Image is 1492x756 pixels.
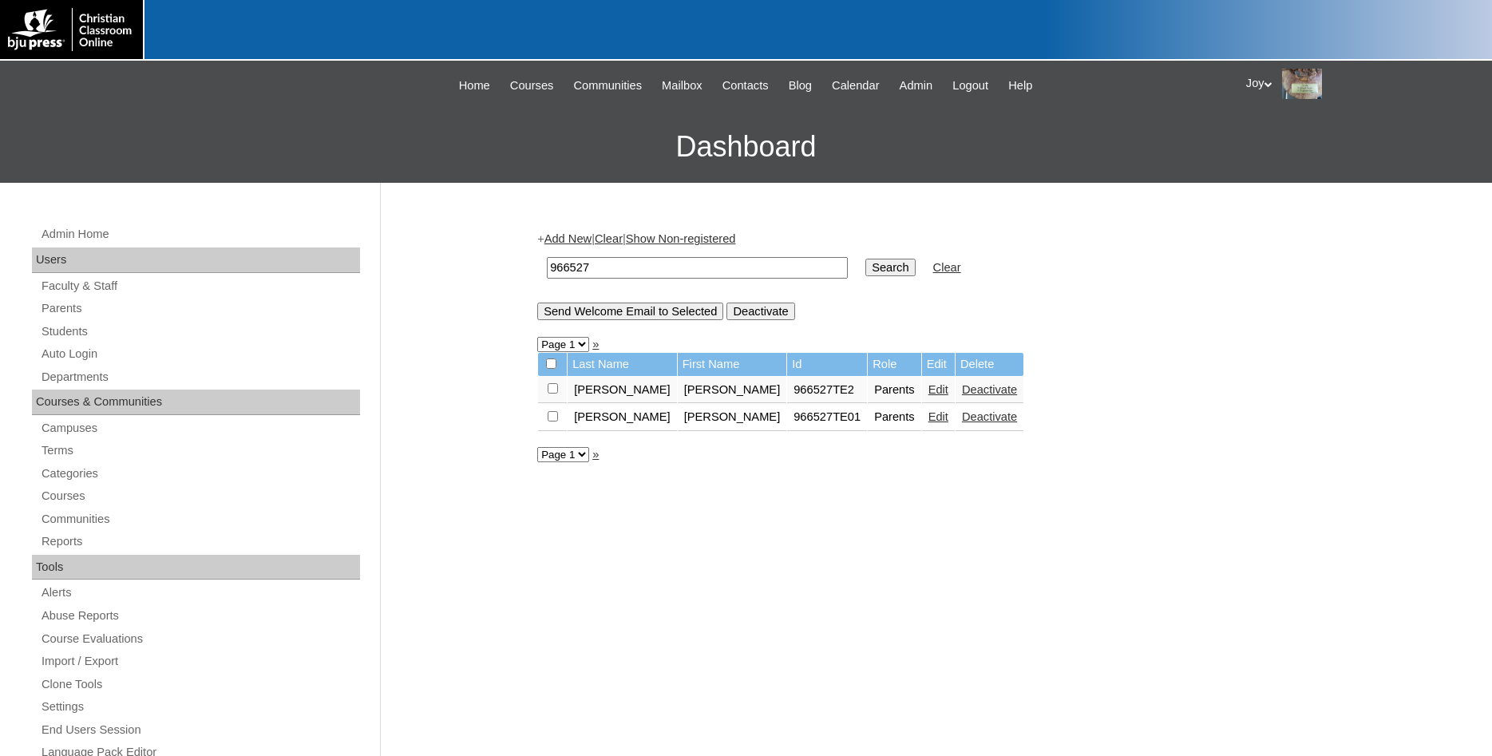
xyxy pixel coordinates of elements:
[40,322,360,342] a: Students
[868,404,921,431] td: Parents
[502,77,562,95] a: Courses
[928,410,948,423] a: Edit
[40,583,360,603] a: Alerts
[566,77,651,95] a: Communities
[8,8,135,51] img: logo-white.png
[544,232,592,245] a: Add New
[962,383,1017,396] a: Deactivate
[789,77,812,95] span: Blog
[574,77,643,95] span: Communities
[1000,77,1040,95] a: Help
[32,555,360,580] div: Tools
[922,353,955,376] td: Edit
[962,410,1017,423] a: Deactivate
[678,404,787,431] td: [PERSON_NAME]
[568,404,677,431] td: [PERSON_NAME]
[1246,69,1476,99] div: Joy
[595,232,623,245] a: Clear
[40,276,360,296] a: Faculty & Staff
[40,441,360,461] a: Terms
[568,377,677,404] td: [PERSON_NAME]
[40,675,360,695] a: Clone Tools
[868,353,921,376] td: Role
[626,232,736,245] a: Show Non-registered
[592,448,599,461] a: »
[451,77,498,95] a: Home
[832,77,879,95] span: Calendar
[787,404,867,431] td: 966527TE01
[868,377,921,404] td: Parents
[1282,69,1322,99] img: Joy Dantz
[787,353,867,376] td: Id
[956,353,1023,376] td: Delete
[510,77,554,95] span: Courses
[547,257,848,279] input: Search
[40,651,360,671] a: Import / Export
[933,261,961,274] a: Clear
[40,697,360,717] a: Settings
[32,247,360,273] div: Users
[40,509,360,529] a: Communities
[8,111,1484,183] h3: Dashboard
[678,353,787,376] td: First Name
[900,77,933,95] span: Admin
[40,606,360,626] a: Abuse Reports
[40,532,360,552] a: Reports
[944,77,996,95] a: Logout
[592,338,599,350] a: »
[781,77,820,95] a: Blog
[824,77,887,95] a: Calendar
[678,377,787,404] td: [PERSON_NAME]
[865,259,915,276] input: Search
[40,720,360,740] a: End Users Session
[928,383,948,396] a: Edit
[714,77,777,95] a: Contacts
[459,77,490,95] span: Home
[40,367,360,387] a: Departments
[787,377,867,404] td: 966527TE2
[40,464,360,484] a: Categories
[40,629,360,649] a: Course Evaluations
[1008,77,1032,95] span: Help
[568,353,677,376] td: Last Name
[537,231,1328,319] div: + | |
[40,486,360,506] a: Courses
[892,77,941,95] a: Admin
[537,303,723,320] input: Send Welcome Email to Selected
[40,418,360,438] a: Campuses
[952,77,988,95] span: Logout
[726,303,794,320] input: Deactivate
[40,344,360,364] a: Auto Login
[40,299,360,319] a: Parents
[722,77,769,95] span: Contacts
[32,390,360,415] div: Courses & Communities
[662,77,702,95] span: Mailbox
[654,77,710,95] a: Mailbox
[40,224,360,244] a: Admin Home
